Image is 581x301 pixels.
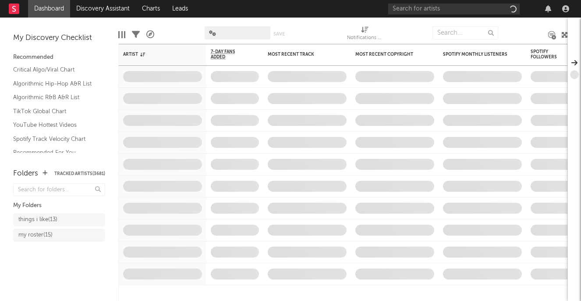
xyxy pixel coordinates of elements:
[118,22,125,47] div: Edit Columns
[211,49,246,60] span: 7-Day Fans Added
[13,134,96,144] a: Spotify Track Velocity Chart
[18,215,57,225] div: things i like ( 13 )
[443,52,509,57] div: Spotify Monthly Listeners
[13,148,96,158] a: Recommended For You
[13,183,105,196] input: Search for folders...
[13,79,96,89] a: Algorithmic Hip-Hop A&R List
[54,172,105,176] button: Tracked Artists(3681)
[355,52,421,57] div: Most Recent Copyright
[13,107,96,116] a: TikTok Global Chart
[13,52,105,63] div: Recommended
[432,26,498,39] input: Search...
[268,52,333,57] div: Most Recent Track
[531,49,561,60] div: Spotify Followers
[347,33,382,43] div: Notifications (Artist)
[18,230,53,240] div: my roster ( 15 )
[13,201,105,211] div: My Folders
[13,229,105,242] a: my roster(15)
[388,4,520,14] input: Search for artists
[13,213,105,226] a: things i like(13)
[13,120,96,130] a: YouTube Hottest Videos
[273,32,285,36] button: Save
[13,33,105,43] div: My Discovery Checklist
[13,168,38,179] div: Folders
[123,52,189,57] div: Artist
[132,22,140,47] div: Filters
[146,22,154,47] div: A&R Pipeline
[13,65,96,75] a: Critical Algo/Viral Chart
[347,22,382,47] div: Notifications (Artist)
[13,93,96,102] a: Algorithmic R&B A&R List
